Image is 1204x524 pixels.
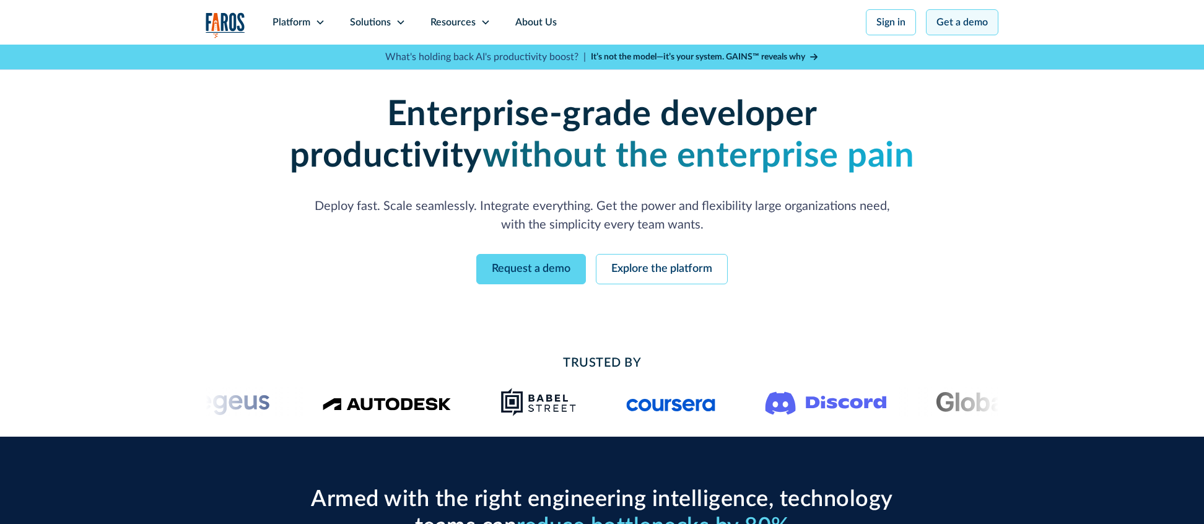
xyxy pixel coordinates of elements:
a: Get a demo [926,9,998,35]
img: Logo of the online learning platform Coursera. [627,392,716,412]
strong: It’s not the model—it’s your system. GAINS™ reveals why [591,53,805,61]
div: Platform [273,15,310,30]
div: Solutions [350,15,391,30]
img: Babel Street logo png [501,387,577,417]
a: Request a demo [476,254,586,284]
strong: without the enterprise pain [482,139,915,173]
img: Logo of the analytics and reporting company Faros. [206,12,245,38]
a: Explore the platform [596,254,728,284]
a: Sign in [866,9,916,35]
h2: Trusted By [305,354,899,372]
strong: Enterprise-grade developer productivity [290,97,818,173]
img: Logo of the design software company Autodesk. [323,394,451,411]
div: Resources [430,15,476,30]
img: Logo of the communication platform Discord. [766,389,887,415]
a: It’s not the model—it’s your system. GAINS™ reveals why [591,51,819,64]
p: Deploy fast. Scale seamlessly. Integrate everything. Get the power and flexibility large organiza... [305,197,899,234]
p: What's holding back AI's productivity boost? | [385,50,586,64]
a: home [206,12,245,38]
